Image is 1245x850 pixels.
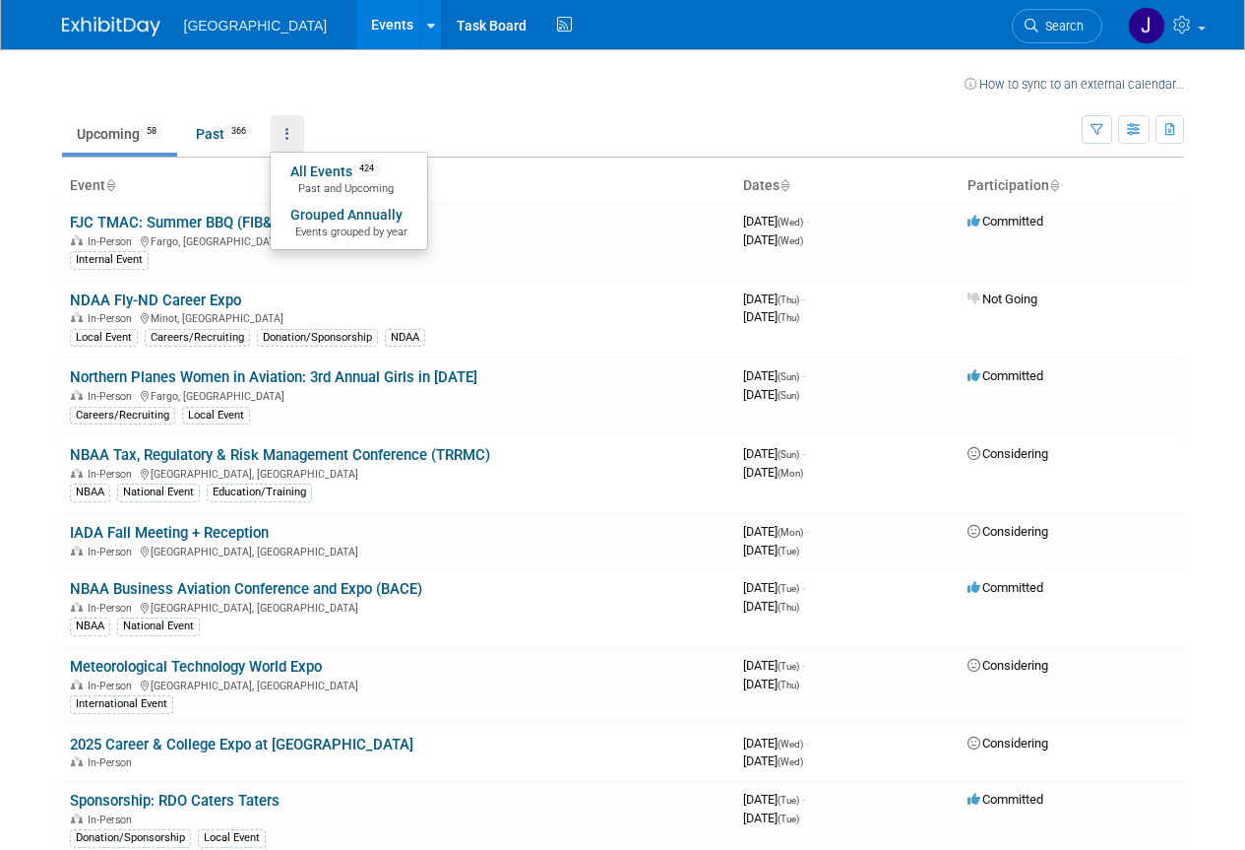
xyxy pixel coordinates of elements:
img: In-Person Event [71,602,83,612]
span: - [802,580,805,595]
span: [DATE] [743,309,799,324]
div: Careers/Recruiting [145,329,250,347]
a: Upcoming58 [62,115,177,153]
span: [DATE] [743,792,805,807]
img: In-Person Event [71,546,83,556]
span: [DATE] [743,658,805,673]
div: Local Event [182,407,250,425]
span: (Tue) [778,795,799,806]
img: In-Person Event [71,235,83,245]
img: In-Person Event [71,468,83,478]
span: [GEOGRAPHIC_DATA] [184,18,328,33]
div: Internal Event [70,251,149,269]
th: Dates [735,169,960,203]
span: [DATE] [743,214,809,229]
span: (Tue) [778,814,799,824]
span: In-Person [88,468,138,481]
span: [DATE] [743,543,799,557]
span: Committed [967,214,1043,229]
span: (Sun) [778,449,799,460]
span: In-Person [88,546,138,558]
span: In-Person [88,814,138,826]
span: In-Person [88,602,138,615]
span: In-Person [88,756,138,769]
span: - [806,524,809,539]
a: Past366 [181,115,267,153]
div: Donation/Sponsorship [70,829,191,847]
span: (Wed) [778,235,803,246]
span: [DATE] [743,292,805,306]
a: NDAA Fly-ND Career Expo [70,292,241,309]
a: 2025 Career & College Expo at [GEOGRAPHIC_DATA] [70,736,413,753]
a: How to sync to an external calendar... [965,77,1184,92]
span: - [802,658,805,673]
span: (Sun) [778,390,799,401]
span: (Wed) [778,756,803,767]
img: In-Person Event [71,312,83,322]
span: [DATE] [743,753,803,768]
a: Meteorological Technology World Expo [70,658,322,676]
div: Fargo, [GEOGRAPHIC_DATA] [70,232,727,248]
span: [DATE] [743,446,805,461]
span: Considering [967,446,1048,461]
span: (Tue) [778,583,799,594]
span: [DATE] [743,368,805,383]
span: (Mon) [778,527,803,538]
div: International Event [70,695,173,713]
span: (Thu) [778,680,799,690]
span: - [802,792,805,807]
div: [GEOGRAPHIC_DATA], [GEOGRAPHIC_DATA] [70,543,727,558]
a: Grouped AnnuallyEvents grouped by year [271,201,427,244]
span: In-Person [88,235,138,248]
a: Search [1012,9,1102,43]
span: (Wed) [778,217,803,228]
th: Participation [960,169,1184,203]
img: In-Person Event [71,814,83,823]
span: (Tue) [778,661,799,672]
span: [DATE] [743,677,799,691]
div: [GEOGRAPHIC_DATA], [GEOGRAPHIC_DATA] [70,677,727,692]
span: Considering [967,658,1048,673]
span: Committed [967,580,1043,595]
div: [GEOGRAPHIC_DATA], [GEOGRAPHIC_DATA] [70,465,727,481]
span: In-Person [88,390,138,403]
span: - [802,446,805,461]
span: In-Person [88,680,138,692]
span: 58 [141,124,162,139]
span: 424 [353,162,380,176]
div: National Event [117,484,200,501]
span: Search [1038,19,1084,33]
a: Sort by Start Date [779,177,789,193]
span: [DATE] [743,232,803,247]
div: Local Event [70,329,138,347]
span: [DATE] [743,811,799,825]
div: Fargo, [GEOGRAPHIC_DATA] [70,387,727,403]
a: All Events424 Past and Upcoming [271,158,427,201]
span: [DATE] [743,736,809,751]
span: - [802,292,805,306]
span: Events grouped by year [290,225,407,240]
a: Northern Planes Women in Aviation: 3rd Annual Girls in [DATE] [70,368,477,386]
img: In-Person Event [71,390,83,400]
span: (Thu) [778,602,799,613]
span: (Sun) [778,371,799,382]
span: - [802,368,805,383]
span: (Thu) [778,294,799,305]
div: Minot, [GEOGRAPHIC_DATA] [70,309,727,325]
a: FJC TMAC: Summer BBQ (FIB&T) [70,214,286,231]
div: Donation/Sponsorship [257,329,378,347]
span: In-Person [88,312,138,325]
a: IADA Fall Meeting + Reception [70,524,269,542]
div: NBAA [70,484,110,501]
span: [DATE] [743,580,805,595]
span: (Wed) [778,739,803,750]
span: - [806,214,809,229]
div: National Event [117,618,200,635]
a: Sponsorship: RDO Caters Taters [70,792,280,810]
span: Committed [967,792,1043,807]
span: Considering [967,736,1048,751]
span: [DATE] [743,387,799,402]
span: (Tue) [778,546,799,556]
div: NDAA [385,329,425,347]
div: Education/Training [207,484,312,501]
